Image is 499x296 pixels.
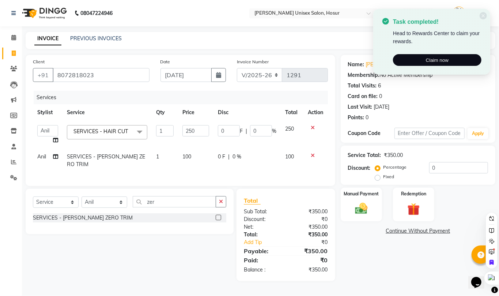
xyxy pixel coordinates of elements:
[152,104,178,121] th: Qty
[379,93,382,100] div: 0
[272,127,276,135] span: %
[246,127,247,135] span: |
[286,216,333,223] div: ₹0
[342,227,494,235] a: Continue Without Payment
[237,59,269,65] label: Invoice Number
[285,125,294,132] span: 250
[238,231,286,239] div: Total:
[383,164,407,171] label: Percentage
[453,7,465,19] img: Admin
[366,61,407,68] a: [PERSON_NAME]
[240,127,243,135] span: F
[374,103,390,111] div: [DATE]
[80,3,113,23] b: 08047224946
[286,208,333,216] div: ₹350.00
[73,128,128,135] span: SERVICES - HAIR CUT
[178,104,213,121] th: Price
[33,214,133,222] div: SERVICES - [PERSON_NAME] ZERO TRIM
[218,153,225,161] span: 0 F
[244,197,261,205] span: Total
[348,114,364,121] div: Points:
[344,191,379,197] label: Manual Payment
[228,153,230,161] span: |
[34,32,61,45] a: INVOICE
[294,239,333,246] div: ₹0
[238,208,286,216] div: Sub Total:
[401,191,426,197] label: Redemption
[286,247,333,255] div: ₹350.00
[348,82,377,90] div: Total Visits:
[238,266,286,274] div: Balance :
[348,164,371,172] div: Discount:
[281,104,304,121] th: Total
[67,153,145,168] span: SERVICES - [PERSON_NAME] ZERO TRIM
[37,153,46,160] span: Anil
[63,104,152,121] th: Service
[70,35,122,42] a: PREVIOUS INVOICES
[468,267,492,289] iframe: chat widget
[286,231,333,239] div: ₹350.00
[286,223,333,231] div: ₹350.00
[468,128,488,139] button: Apply
[133,196,216,207] input: Search or Scan
[33,104,63,121] th: Stylist
[238,216,286,223] div: Discount:
[378,82,381,90] div: 6
[238,239,294,246] a: Add Tip
[394,128,465,139] input: Enter Offer / Coupon Code
[238,247,286,255] div: Payable:
[351,202,371,216] img: _cash.svg
[182,153,191,160] span: 100
[348,103,373,111] div: Last Visit:
[348,71,488,79] div: No Active Membership
[33,59,45,65] label: Client
[238,256,286,265] div: Paid:
[348,61,364,68] div: Name:
[348,93,378,100] div: Card on file:
[348,151,381,159] div: Service Total:
[233,153,241,161] span: 0 %
[404,202,424,217] img: _gift.svg
[128,128,131,135] a: x
[366,114,369,121] div: 0
[348,130,395,137] div: Coupon Code
[19,3,69,23] img: logo
[53,68,150,82] input: Search by Name/Mobile/Email/Code
[34,91,333,104] div: Services
[304,104,328,121] th: Action
[383,173,394,180] label: Fixed
[160,59,170,65] label: Date
[213,104,281,121] th: Disc
[238,223,286,231] div: Net:
[156,153,159,160] span: 1
[285,153,294,160] span: 100
[348,71,380,79] div: Membership:
[286,256,333,265] div: ₹0
[384,151,403,159] div: ₹350.00
[286,266,333,274] div: ₹350.00
[33,68,53,82] button: +91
